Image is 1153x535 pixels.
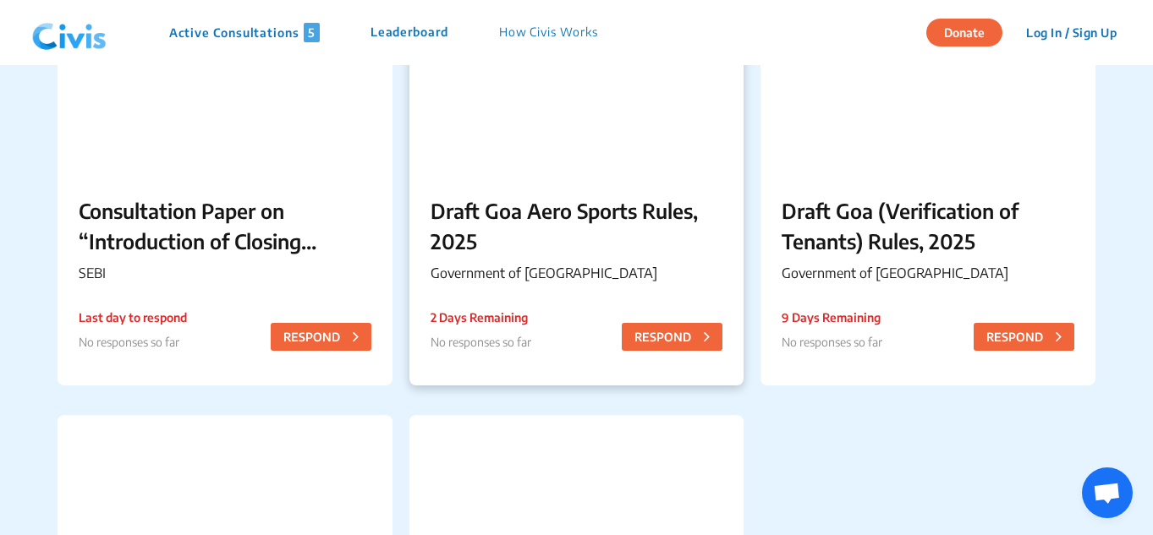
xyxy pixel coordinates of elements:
[431,335,531,349] span: No responses so far
[431,195,723,256] p: Draft Goa Aero Sports Rules, 2025
[79,263,371,283] p: SEBI
[25,8,113,58] img: navlogo.png
[926,19,1002,46] button: Donate
[622,323,722,351] button: RESPOND
[79,308,187,326] p: Last day to respond
[79,195,371,256] p: Consultation Paper on “Introduction of Closing Auction Session in the Equity Cash Segment”
[782,195,1074,256] p: Draft Goa (Verification of Tenants) Rules, 2025
[304,23,320,42] span: 5
[782,263,1074,283] p: Government of [GEOGRAPHIC_DATA]
[1015,19,1128,46] button: Log In / Sign Up
[431,263,723,283] p: Government of [GEOGRAPHIC_DATA]
[431,308,531,326] p: 2 Days Remaining
[371,23,448,42] p: Leaderboard
[782,308,882,326] p: 9 Days Remaining
[79,335,179,349] span: No responses so far
[1082,467,1133,518] div: Open chat
[782,335,882,349] span: No responses so far
[271,323,371,351] button: RESPOND
[169,23,320,42] p: Active Consultations
[499,23,598,42] p: How Civis Works
[926,23,1015,40] a: Donate
[974,323,1074,351] button: RESPOND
